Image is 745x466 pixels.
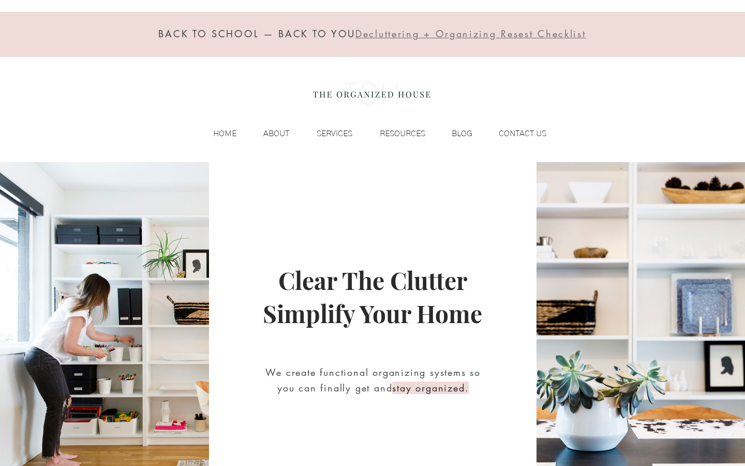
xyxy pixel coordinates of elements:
p: BLOG [446,126,478,141]
p: SERVICES [311,126,357,141]
p: ABOUT [258,126,294,141]
span: We create functional organizing systems so you can finally get and [265,366,481,394]
a: SERVICES [294,126,357,141]
span: Clear The Clutter Simplify Your Home [263,264,482,329]
p: CONTACT US [494,126,552,141]
span: Decluttering + Organizing Resest Checklist [355,27,586,40]
p: RESOURCES [375,126,430,141]
a: CONTACT US [478,126,552,141]
a: ABOUT [242,126,294,141]
a: HOME [192,126,242,141]
a: RESOURCES [357,126,430,141]
a: BLOG [430,126,478,141]
span: . [465,382,469,394]
a: Decluttering + Organizing Resest Checklist [355,30,586,39]
p: HOME [208,126,242,141]
span: stay organized [392,382,465,394]
img: the organized house [308,73,435,114]
nav: Site [192,126,552,141]
span: BACK TO SCHOOL — BACK TO YOU [158,27,355,40]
